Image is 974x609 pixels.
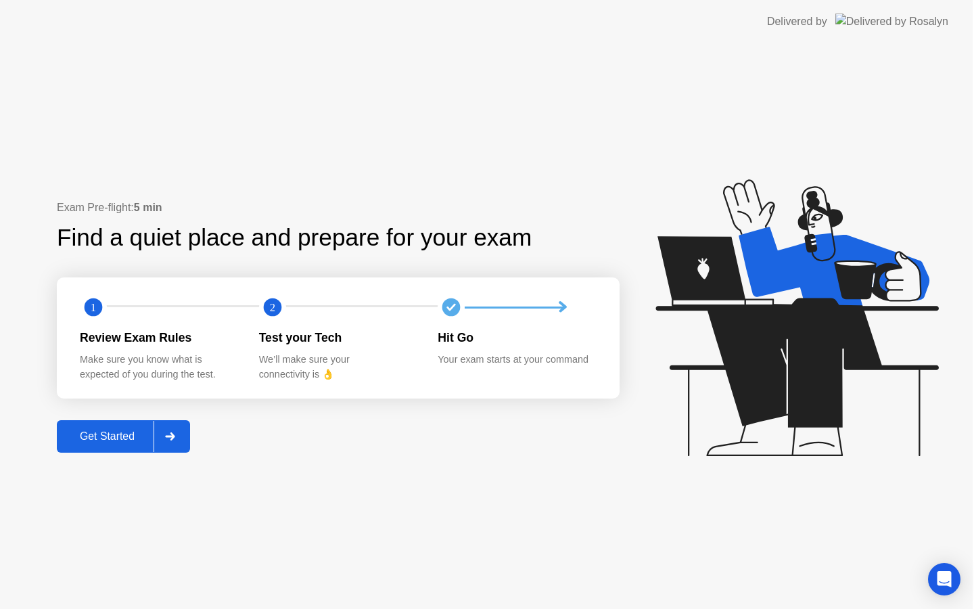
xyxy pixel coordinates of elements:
[438,329,595,346] div: Hit Go
[767,14,827,30] div: Delivered by
[259,353,417,382] div: We’ll make sure your connectivity is 👌
[57,420,190,453] button: Get Started
[61,430,154,443] div: Get Started
[438,353,595,367] div: Your exam starts at your command
[57,220,534,256] div: Find a quiet place and prepare for your exam
[80,329,237,346] div: Review Exam Rules
[134,202,162,213] b: 5 min
[835,14,948,29] img: Delivered by Rosalyn
[57,200,620,216] div: Exam Pre-flight:
[80,353,237,382] div: Make sure you know what is expected of you during the test.
[928,563,960,595] div: Open Intercom Messenger
[91,301,96,314] text: 1
[259,329,417,346] div: Test your Tech
[270,301,275,314] text: 2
